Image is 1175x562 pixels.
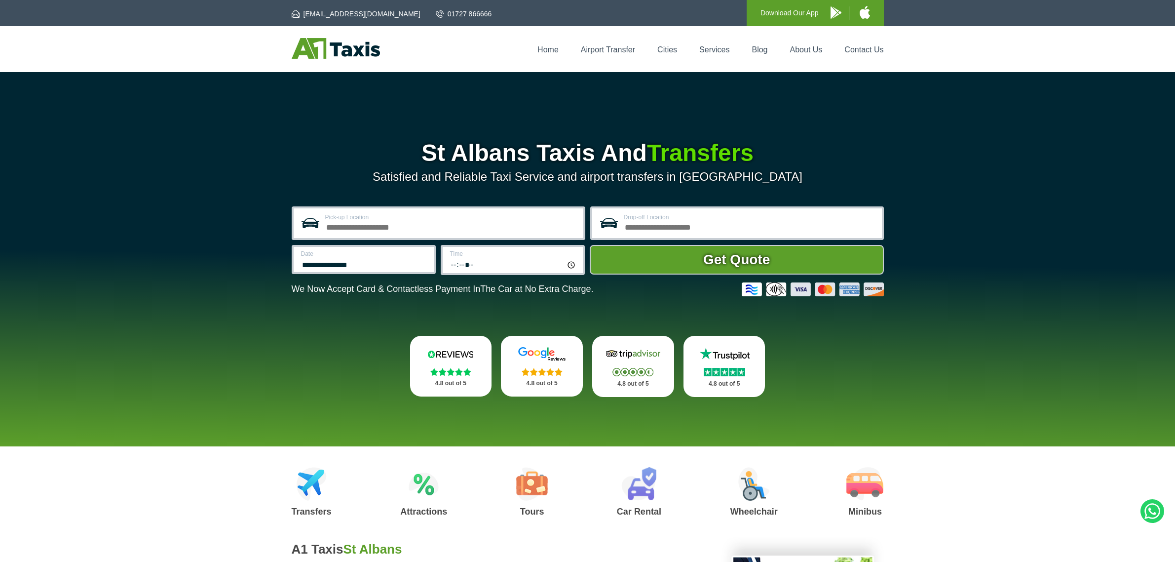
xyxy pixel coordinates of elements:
img: Stars [704,368,745,376]
h3: Car Rental [617,507,661,516]
img: A1 Taxis St Albans LTD [292,38,380,59]
img: Credit And Debit Cards [742,282,884,296]
img: Wheelchair [738,467,770,501]
label: Pick-up Location [325,214,577,220]
img: A1 Taxis Android App [831,6,841,19]
h3: Transfers [292,507,332,516]
img: Airport Transfers [297,467,327,501]
h3: Minibus [846,507,883,516]
p: 4.8 out of 5 [512,377,572,390]
h3: Attractions [400,507,447,516]
img: Minibus [846,467,883,501]
a: Cities [657,45,677,54]
img: Google [512,347,571,361]
img: A1 Taxis iPhone App [860,6,870,19]
a: Google Stars 4.8 out of 5 [501,336,583,397]
img: Tripadvisor [604,347,663,361]
p: Satisfied and Reliable Taxi Service and airport transfers in [GEOGRAPHIC_DATA] [292,170,884,184]
p: We Now Accept Card & Contactless Payment In [292,284,594,294]
img: Reviews.io [421,347,480,361]
p: 4.8 out of 5 [421,377,481,390]
p: 4.8 out of 5 [603,378,663,390]
h1: St Albans Taxis And [292,141,884,165]
a: 01727 866666 [436,9,492,19]
p: Download Our App [760,7,819,19]
h2: A1 Taxis [292,542,576,557]
a: [EMAIL_ADDRESS][DOMAIN_NAME] [292,9,420,19]
a: Trustpilot Stars 4.8 out of 5 [683,336,765,397]
img: Stars [612,368,653,376]
img: Attractions [409,467,439,501]
img: Stars [430,368,471,376]
h3: Tours [516,507,548,516]
label: Drop-off Location [624,214,876,220]
a: Home [537,45,559,54]
a: Services [699,45,729,54]
a: Blog [752,45,767,54]
img: Trustpilot [695,347,754,361]
button: Get Quote [590,245,884,275]
label: Time [450,251,577,257]
a: Contact Us [844,45,883,54]
img: Car Rental [621,467,656,501]
p: 4.8 out of 5 [694,378,755,390]
span: Transfers [647,140,754,166]
a: Airport Transfer [581,45,635,54]
label: Date [301,251,428,257]
h3: Wheelchair [730,507,778,516]
img: Stars [522,368,563,376]
a: Tripadvisor Stars 4.8 out of 5 [592,336,674,397]
span: The Car at No Extra Charge. [480,284,593,294]
a: Reviews.io Stars 4.8 out of 5 [410,336,492,397]
span: St Albans [343,542,402,557]
a: About Us [790,45,823,54]
img: Tours [516,467,548,501]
